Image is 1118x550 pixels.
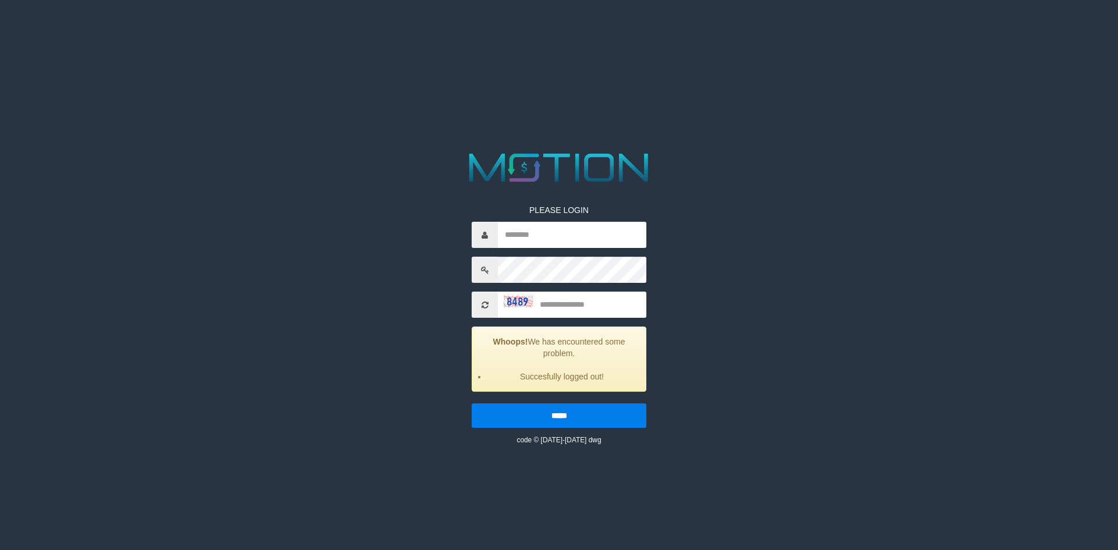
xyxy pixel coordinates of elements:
[516,436,601,444] small: code © [DATE]-[DATE] dwg
[472,204,646,216] p: PLEASE LOGIN
[504,296,533,307] img: captcha
[472,327,646,392] div: We has encountered some problem.
[487,371,637,382] li: Succesfully logged out!
[461,148,657,187] img: MOTION_logo.png
[493,337,528,346] strong: Whoops!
